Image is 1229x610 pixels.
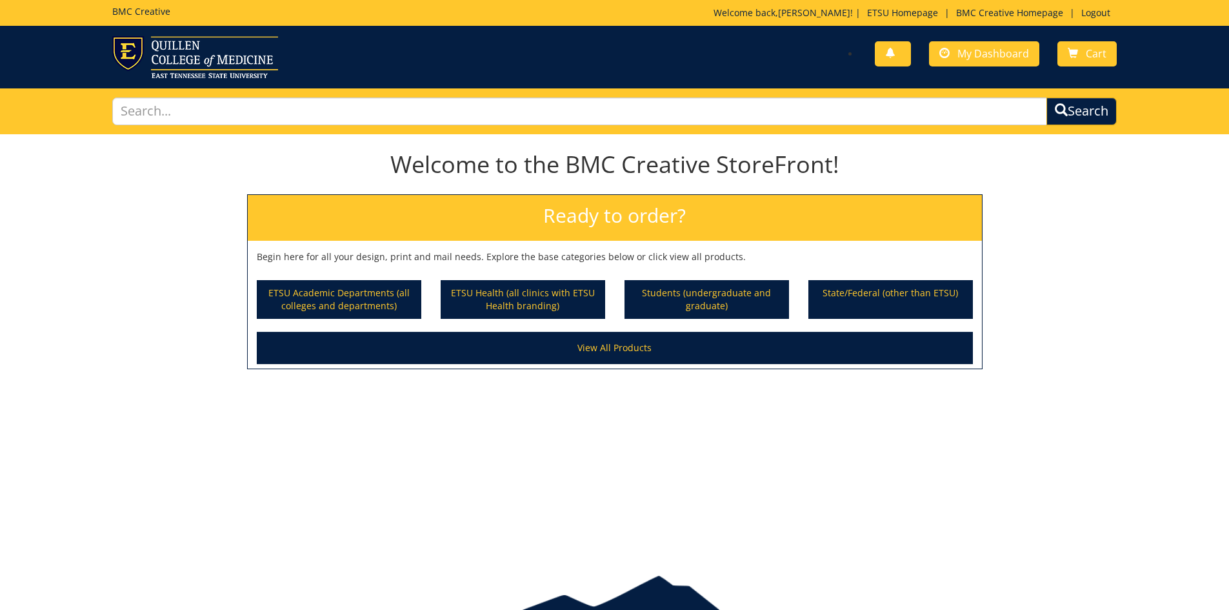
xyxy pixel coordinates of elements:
a: [PERSON_NAME] [778,6,850,19]
span: My Dashboard [957,46,1029,61]
h5: BMC Creative [112,6,170,16]
input: Search... [112,97,1048,125]
a: View All Products [257,332,973,364]
span: Cart [1086,46,1106,61]
a: My Dashboard [929,41,1039,66]
a: Students (undergraduate and graduate) [626,281,788,318]
a: ETSU Homepage [861,6,944,19]
p: Begin here for all your design, print and mail needs. Explore the base categories below or click ... [257,250,973,263]
a: ETSU Academic Departments (all colleges and departments) [258,281,420,318]
h1: Welcome to the BMC Creative StoreFront! [247,152,983,178]
a: ETSU Health (all clinics with ETSU Health branding) [442,281,604,318]
h2: Ready to order? [248,195,982,241]
a: BMC Creative Homepage [950,6,1070,19]
a: Logout [1075,6,1117,19]
a: Cart [1057,41,1117,66]
button: Search [1046,97,1117,125]
a: State/Federal (other than ETSU) [810,281,972,318]
p: Welcome back, ! | | | [714,6,1117,19]
img: ETSU logo [112,36,278,78]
